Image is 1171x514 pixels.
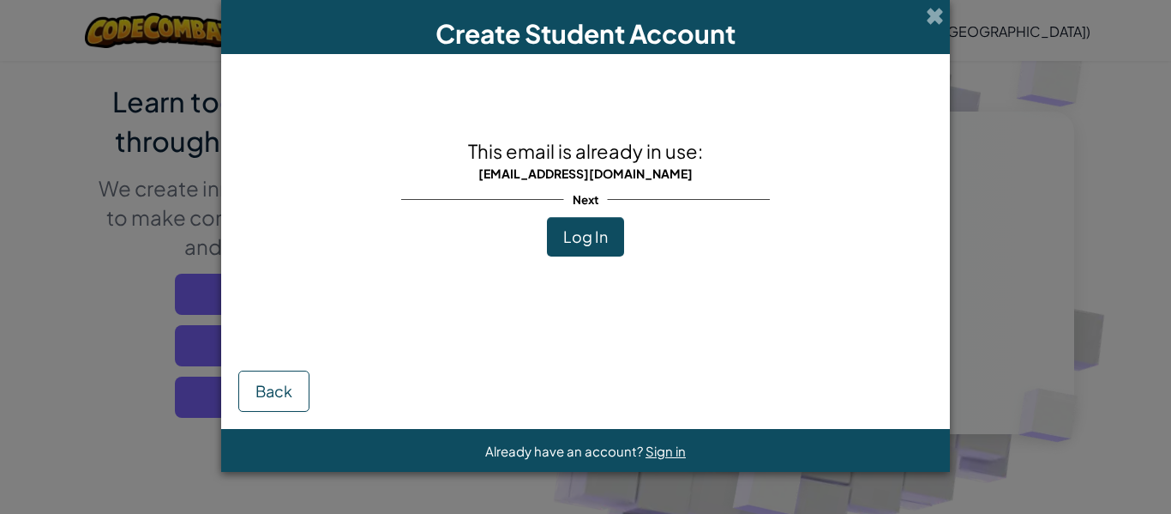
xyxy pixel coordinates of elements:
span: Already have an account? [485,443,646,459]
span: Back [255,381,292,401]
button: Log In [547,217,624,257]
span: This email is already in use: [468,139,703,163]
span: Create Student Account [435,17,736,50]
span: Log In [563,227,608,246]
span: Next [564,187,608,212]
button: Back [238,371,309,412]
a: Sign in [646,443,686,459]
span: [EMAIL_ADDRESS][DOMAIN_NAME] [478,166,693,181]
